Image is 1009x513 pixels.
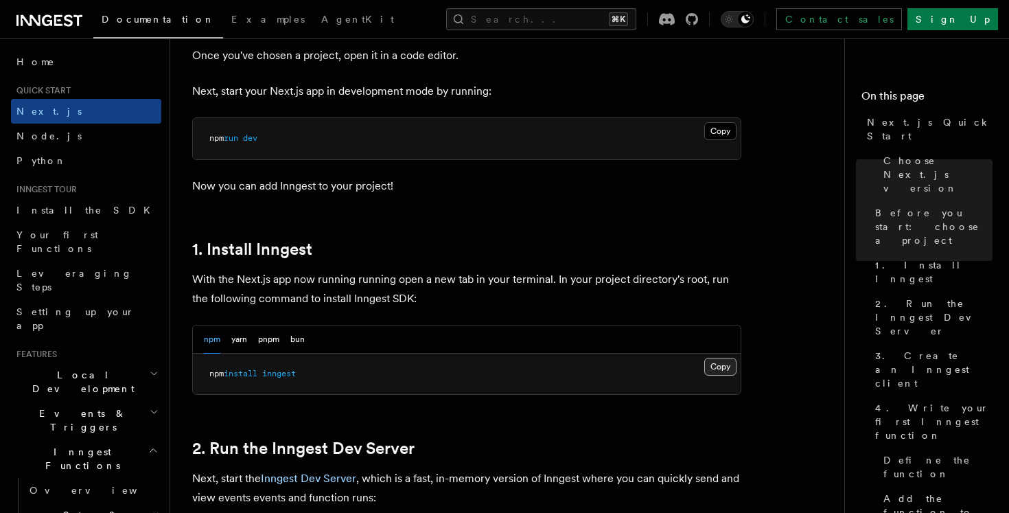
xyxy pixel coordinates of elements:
a: Documentation [93,4,223,38]
p: Now you can add Inngest to your project! [192,176,741,196]
span: Overview [30,485,171,496]
button: yarn [231,326,247,354]
span: npm [209,133,224,143]
a: 2. Run the Inngest Dev Server [192,439,415,458]
span: Features [11,349,57,360]
a: 2. Run the Inngest Dev Server [870,291,993,343]
button: pnpm [258,326,279,354]
span: Documentation [102,14,215,25]
a: Leveraging Steps [11,261,161,299]
span: Setting up your app [16,306,135,331]
a: 1. Install Inngest [192,240,312,259]
span: Node.js [16,130,82,141]
button: Events & Triggers [11,401,161,440]
span: install [224,369,257,378]
span: run [224,133,238,143]
a: Setting up your app [11,299,161,338]
span: Leveraging Steps [16,268,132,293]
button: Copy [704,122,737,140]
p: Once you've chosen a project, open it in a code editor. [192,46,741,65]
span: Inngest tour [11,184,77,195]
span: dev [243,133,257,143]
a: Home [11,49,161,74]
a: Examples [223,4,313,37]
button: npm [204,326,220,354]
span: Home [16,55,55,69]
span: Choose Next.js version [883,154,993,195]
h4: On this page [861,88,993,110]
a: Before you start: choose a project [870,201,993,253]
span: npm [209,369,224,378]
kbd: ⌘K [609,12,628,26]
span: Events & Triggers [11,407,150,434]
a: Next.js [11,99,161,124]
span: Next.js Quick Start [867,115,993,143]
a: Sign Up [907,8,998,30]
span: Install the SDK [16,205,159,216]
span: 2. Run the Inngest Dev Server [875,297,993,338]
span: Next.js [16,106,82,117]
a: 1. Install Inngest [870,253,993,291]
p: With the Next.js app now running running open a new tab in your terminal. In your project directo... [192,270,741,308]
a: Define the function [878,448,993,486]
a: Install the SDK [11,198,161,223]
span: 4. Write your first Inngest function [875,401,993,442]
a: Your first Functions [11,223,161,261]
button: Search...⌘K [446,8,636,30]
span: 1. Install Inngest [875,258,993,286]
p: Next, start your Next.js app in development mode by running: [192,82,741,101]
span: Python [16,155,67,166]
span: Define the function [883,453,993,481]
a: Choose Next.js version [878,148,993,201]
a: Node.js [11,124,161,148]
span: 3. Create an Inngest client [875,349,993,390]
span: inngest [262,369,296,378]
span: Inngest Functions [11,445,148,472]
a: Inngest Dev Server [261,472,356,485]
button: Toggle dark mode [721,11,754,27]
a: 3. Create an Inngest client [870,343,993,396]
span: Before you start: choose a project [875,206,993,247]
button: Local Development [11,363,161,401]
button: bun [290,326,305,354]
a: Python [11,148,161,173]
button: Inngest Functions [11,440,161,478]
span: Quick start [11,85,71,96]
p: Next, start the , which is a fast, in-memory version of Inngest where you can quickly send and vi... [192,469,741,508]
a: Next.js Quick Start [861,110,993,148]
a: AgentKit [313,4,402,37]
span: AgentKit [321,14,394,25]
button: Copy [704,358,737,376]
span: Local Development [11,368,150,396]
a: 4. Write your first Inngest function [870,396,993,448]
a: Contact sales [776,8,902,30]
a: Overview [24,478,161,503]
span: Your first Functions [16,229,98,254]
span: Examples [231,14,305,25]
